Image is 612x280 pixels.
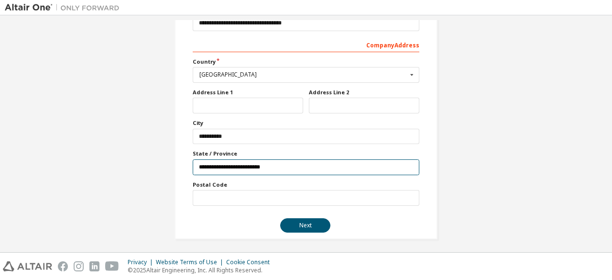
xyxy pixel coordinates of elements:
[74,261,84,271] img: instagram.svg
[3,261,52,271] img: altair_logo.svg
[309,89,419,96] label: Address Line 2
[89,261,99,271] img: linkedin.svg
[199,72,407,78] div: [GEOGRAPHIC_DATA]
[280,218,330,233] button: Next
[193,119,419,127] label: City
[128,258,156,266] div: Privacy
[193,89,303,96] label: Address Line 1
[226,258,275,266] div: Cookie Consent
[105,261,119,271] img: youtube.svg
[193,58,419,66] label: Country
[156,258,226,266] div: Website Terms of Use
[193,150,419,157] label: State / Province
[5,3,124,12] img: Altair One
[193,37,419,52] div: Company Address
[193,181,419,189] label: Postal Code
[58,261,68,271] img: facebook.svg
[128,266,275,274] p: © 2025 Altair Engineering, Inc. All Rights Reserved.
